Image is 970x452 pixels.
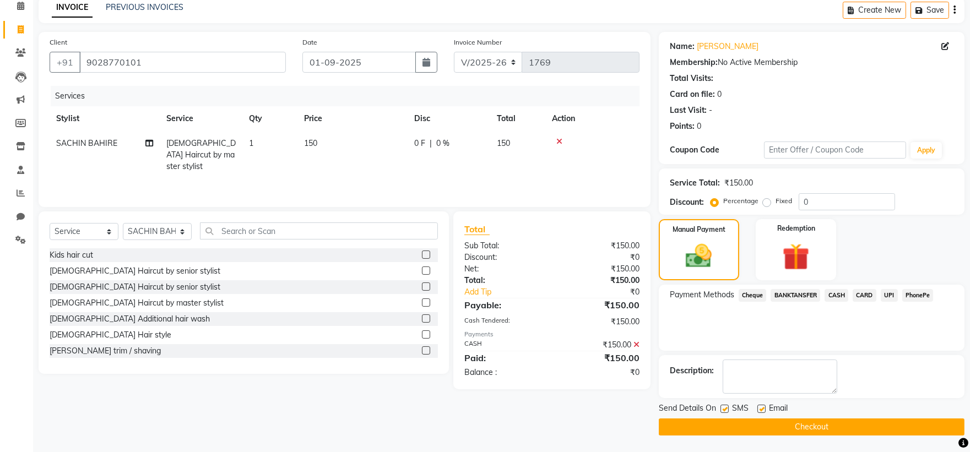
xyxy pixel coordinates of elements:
[51,86,648,106] div: Services
[490,106,545,131] th: Total
[497,138,510,148] span: 150
[545,106,640,131] th: Action
[776,196,792,206] label: Fixed
[456,240,552,252] div: Sub Total:
[50,313,210,325] div: [DEMOGRAPHIC_DATA] Additional hair wash
[414,138,425,149] span: 0 F
[56,138,117,148] span: SACHIN BAHIRE
[678,241,720,271] img: _cash.svg
[670,144,765,156] div: Coupon Code
[249,138,253,148] span: 1
[456,351,552,364] div: Paid:
[709,105,712,116] div: -
[670,89,715,100] div: Card on file:
[242,106,297,131] th: Qty
[670,365,714,377] div: Description:
[456,286,568,298] a: Add Tip
[670,289,734,301] span: Payment Methods
[79,52,286,73] input: Search by Name/Mobile/Email/Code
[456,339,552,351] div: CASH
[769,402,788,416] span: Email
[552,263,648,275] div: ₹150.00
[464,330,639,339] div: Payments
[456,298,552,312] div: Payable:
[50,106,160,131] th: Stylist
[200,222,438,239] input: Search or Scan
[436,138,449,149] span: 0 %
[50,52,80,73] button: +91
[777,224,815,233] label: Redemption
[552,316,648,328] div: ₹150.00
[670,177,720,189] div: Service Total:
[843,2,906,19] button: Create New
[552,339,648,351] div: ₹150.00
[552,252,648,263] div: ₹0
[552,367,648,378] div: ₹0
[456,367,552,378] div: Balance :
[732,402,749,416] span: SMS
[902,289,934,302] span: PhonePe
[430,138,432,149] span: |
[670,197,704,208] div: Discount:
[552,275,648,286] div: ₹150.00
[670,73,713,84] div: Total Visits:
[670,57,718,68] div: Membership:
[50,249,93,261] div: Kids hair cut
[673,225,725,235] label: Manual Payment
[50,37,67,47] label: Client
[166,138,236,171] span: [DEMOGRAPHIC_DATA] Haircut by master stylist
[717,89,722,100] div: 0
[911,142,942,159] button: Apply
[552,240,648,252] div: ₹150.00
[50,345,161,357] div: [PERSON_NAME] trim / shaving
[456,316,552,328] div: Cash Tendered:
[454,37,502,47] label: Invoice Number
[552,351,648,364] div: ₹150.00
[739,289,767,302] span: Cheque
[302,37,317,47] label: Date
[774,240,818,274] img: _gift.svg
[771,289,820,302] span: BANKTANSFER
[853,289,876,302] span: CARD
[659,402,716,416] span: Send Details On
[106,2,183,12] a: PREVIOUS INVOICES
[160,106,242,131] th: Service
[724,177,753,189] div: ₹150.00
[723,196,758,206] label: Percentage
[464,224,490,235] span: Total
[50,297,224,309] div: [DEMOGRAPHIC_DATA] Haircut by master stylist
[50,281,220,293] div: [DEMOGRAPHIC_DATA] Haircut by senior stylist
[659,418,964,435] button: Checkout
[697,121,701,132] div: 0
[456,275,552,286] div: Total:
[670,41,695,52] div: Name:
[568,286,648,298] div: ₹0
[304,138,317,148] span: 150
[50,329,171,341] div: [DEMOGRAPHIC_DATA] Hair style
[670,121,695,132] div: Points:
[825,289,848,302] span: CASH
[764,141,906,159] input: Enter Offer / Coupon Code
[697,41,758,52] a: [PERSON_NAME]
[408,106,490,131] th: Disc
[456,252,552,263] div: Discount:
[670,105,707,116] div: Last Visit:
[552,298,648,312] div: ₹150.00
[670,57,953,68] div: No Active Membership
[881,289,898,302] span: UPI
[50,265,220,277] div: [DEMOGRAPHIC_DATA] Haircut by senior stylist
[456,263,552,275] div: Net:
[297,106,408,131] th: Price
[911,2,949,19] button: Save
